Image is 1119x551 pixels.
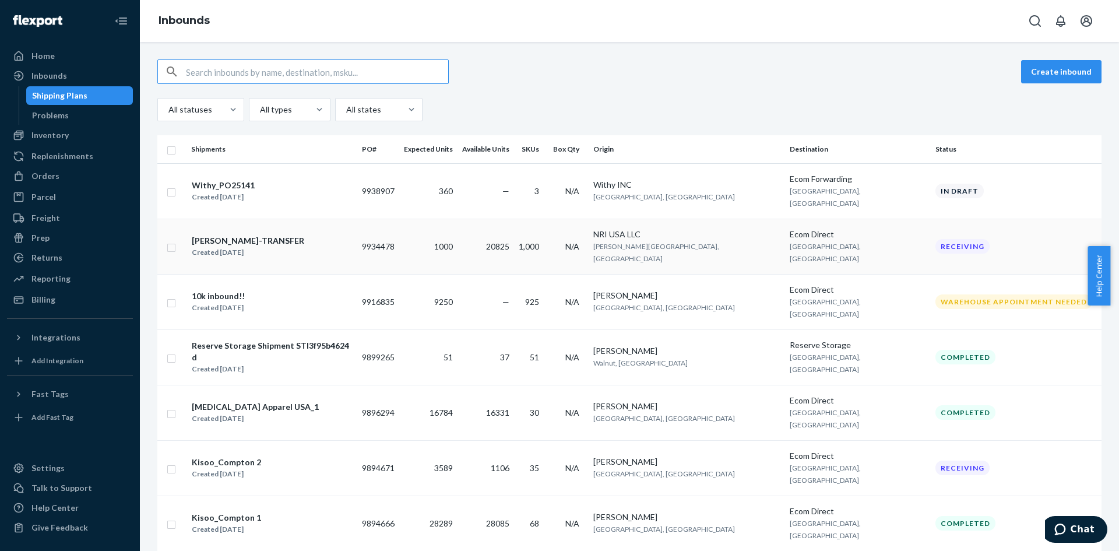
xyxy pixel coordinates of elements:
[357,163,399,219] td: 9938907
[7,408,133,427] a: Add Fast Tag
[486,408,509,417] span: 16331
[31,212,60,224] div: Freight
[790,242,861,263] span: [GEOGRAPHIC_DATA], [GEOGRAPHIC_DATA]
[790,408,861,429] span: [GEOGRAPHIC_DATA], [GEOGRAPHIC_DATA]
[534,186,539,196] span: 3
[790,229,926,240] div: Ecom Direct
[593,242,719,263] span: [PERSON_NAME][GEOGRAPHIC_DATA], [GEOGRAPHIC_DATA]
[186,60,448,83] input: Search inbounds by name, destination, msku...
[159,14,210,27] a: Inbounds
[1021,60,1102,83] button: Create inbound
[790,506,926,517] div: Ecom Direct
[589,135,785,163] th: Origin
[548,135,589,163] th: Box Qty
[259,104,260,115] input: All types
[32,90,87,101] div: Shipping Plans
[31,129,69,141] div: Inventory
[31,191,56,203] div: Parcel
[444,352,453,362] span: 51
[345,104,346,115] input: All states
[192,290,245,302] div: 10k inbound!!
[514,135,548,163] th: SKUs
[192,191,255,203] div: Created [DATE]
[593,511,780,523] div: [PERSON_NAME]
[593,229,780,240] div: NRI USA LLC
[935,239,990,254] div: Receiving
[935,184,984,198] div: In draft
[192,524,261,535] div: Created [DATE]
[7,167,133,185] a: Orders
[7,209,133,227] a: Freight
[565,297,579,307] span: N/A
[357,135,399,163] th: PO#
[530,408,539,417] span: 30
[110,9,133,33] button: Close Navigation
[357,274,399,329] td: 9916835
[486,241,509,251] span: 20825
[31,462,65,474] div: Settings
[500,352,509,362] span: 37
[434,463,453,473] span: 3589
[31,356,83,366] div: Add Integration
[785,135,931,163] th: Destination
[7,352,133,370] a: Add Integration
[1023,9,1047,33] button: Open Search Box
[7,66,133,85] a: Inbounds
[357,219,399,274] td: 9934478
[31,388,69,400] div: Fast Tags
[565,518,579,528] span: N/A
[1088,246,1110,306] span: Help Center
[31,170,59,182] div: Orders
[7,47,133,65] a: Home
[26,86,133,105] a: Shipping Plans
[357,385,399,440] td: 9896294
[31,294,55,306] div: Billing
[790,450,926,462] div: Ecom Direct
[186,135,357,163] th: Shipments
[525,297,539,307] span: 925
[530,352,539,362] span: 51
[192,247,304,258] div: Created [DATE]
[357,496,399,551] td: 9894666
[7,290,133,309] a: Billing
[565,186,579,196] span: N/A
[565,463,579,473] span: N/A
[31,482,92,494] div: Talk to Support
[31,252,62,264] div: Returns
[530,518,539,528] span: 68
[7,188,133,206] a: Parcel
[357,329,399,385] td: 9899265
[790,297,861,318] span: [GEOGRAPHIC_DATA], [GEOGRAPHIC_DATA]
[13,15,62,27] img: Flexport logo
[7,269,133,288] a: Reporting
[192,512,261,524] div: Kisoo_Compton 1
[31,70,67,82] div: Inbounds
[7,229,133,247] a: Prep
[31,522,88,534] div: Give Feedback
[593,303,735,312] span: [GEOGRAPHIC_DATA], [GEOGRAPHIC_DATA]
[439,186,453,196] span: 360
[192,302,245,314] div: Created [DATE]
[935,516,995,531] div: Completed
[502,297,509,307] span: —
[790,339,926,351] div: Reserve Storage
[565,408,579,417] span: N/A
[1045,516,1107,545] iframe: Opens a widget where you can chat to one of our agents
[519,241,539,251] span: 1,000
[593,414,735,423] span: [GEOGRAPHIC_DATA], [GEOGRAPHIC_DATA]
[458,135,514,163] th: Available Units
[192,401,319,413] div: [MEDICAL_DATA] Apparel USA_1
[790,353,861,374] span: [GEOGRAPHIC_DATA], [GEOGRAPHIC_DATA]
[593,345,780,357] div: [PERSON_NAME]
[192,413,319,424] div: Created [DATE]
[31,232,50,244] div: Prep
[430,518,453,528] span: 28289
[7,147,133,166] a: Replenishments
[491,463,509,473] span: 1106
[593,192,735,201] span: [GEOGRAPHIC_DATA], [GEOGRAPHIC_DATA]
[593,456,780,468] div: [PERSON_NAME]
[7,385,133,403] button: Fast Tags
[790,187,861,208] span: [GEOGRAPHIC_DATA], [GEOGRAPHIC_DATA]
[434,241,453,251] span: 1000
